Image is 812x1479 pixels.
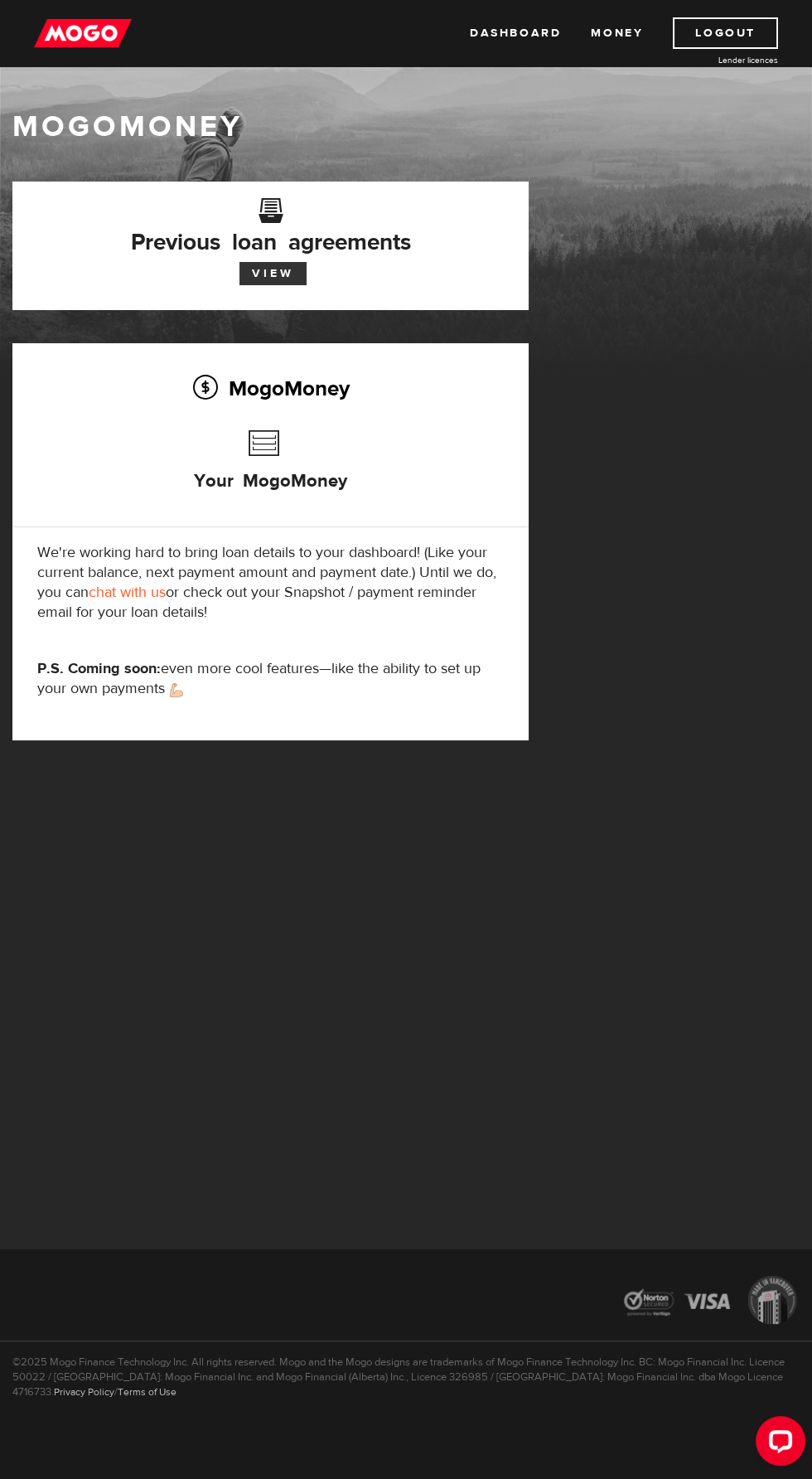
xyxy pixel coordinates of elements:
[194,422,347,516] h3: Your MogoMoney
[654,54,778,66] a: Lender licences
[37,209,504,250] h3: Previous loan agreements
[37,659,504,699] p: even more cool features—like the ability to set up your own payments
[89,583,166,602] a: chat with us
[609,1263,812,1341] img: legal-icons-92a2ffecb4d32d839781d1b4e4802d7b.png
[12,109,800,144] h1: MogoMoney
[742,1409,812,1479] iframe: LiveChat chat widget
[591,17,643,49] a: Money
[54,1385,114,1399] a: Privacy Policy
[37,659,161,678] strong: P.S. Coming soon:
[239,262,307,285] a: View
[34,17,132,49] img: mogo_logo-11ee424be714fa7cbb0f0f49df9e16ec.png
[118,1385,176,1399] a: Terms of Use
[170,683,183,697] img: strong arm emoji
[37,371,504,405] h2: MogoMoney
[470,17,561,49] a: Dashboard
[673,17,778,49] a: Logout
[37,543,504,623] p: We're working hard to bring loan details to your dashboard! (Like your current balance, next paym...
